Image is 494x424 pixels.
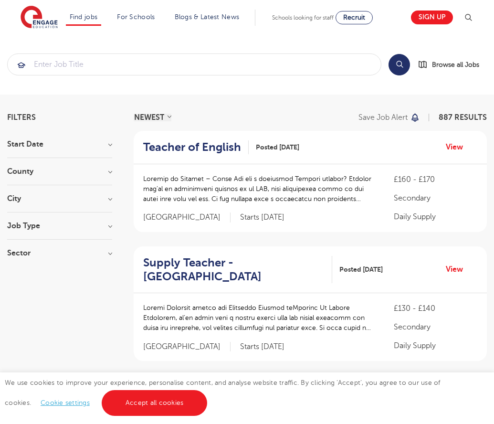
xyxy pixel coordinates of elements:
[7,222,112,230] h3: Job Type
[143,303,375,333] p: Loremi Dolorsit ametco adi Elitseddo Eiusmod teMporinc Ut Labore Etdolorem, al’en admin veni q no...
[240,342,284,352] p: Starts [DATE]
[7,195,112,202] h3: City
[21,6,58,30] img: Engage Education
[394,321,477,333] p: Secondary
[358,114,420,121] button: Save job alert
[240,212,284,223] p: Starts [DATE]
[5,379,441,406] span: We use cookies to improve your experience, personalise content, and analyse website traffic. By c...
[394,211,477,223] p: Daily Supply
[446,141,470,153] a: View
[439,113,487,122] span: 887 RESULTS
[336,11,373,24] a: Recruit
[7,53,381,75] div: Submit
[143,174,375,204] p: Loremip do Sitamet – Conse Adi eli s doeiusmod Tempori utlabor? Etdolor mag’al en adminimveni qui...
[418,59,487,70] a: Browse all Jobs
[394,192,477,204] p: Secondary
[7,249,112,257] h3: Sector
[102,390,208,416] a: Accept all cookies
[389,54,410,75] button: Search
[7,140,112,148] h3: Start Date
[256,142,299,152] span: Posted [DATE]
[143,140,241,154] h2: Teacher of English
[7,114,36,121] span: Filters
[70,13,98,21] a: Find jobs
[358,114,408,121] p: Save job alert
[8,54,381,75] input: Submit
[175,13,240,21] a: Blogs & Latest News
[411,11,453,24] a: Sign up
[41,399,90,406] a: Cookie settings
[394,340,477,351] p: Daily Supply
[143,256,325,284] h2: Supply Teacher - [GEOGRAPHIC_DATA]
[432,59,479,70] span: Browse all Jobs
[446,263,470,276] a: View
[394,174,477,185] p: £160 - £170
[7,168,112,175] h3: County
[272,14,334,21] span: Schools looking for staff
[117,13,155,21] a: For Schools
[339,265,383,275] span: Posted [DATE]
[143,256,332,284] a: Supply Teacher - [GEOGRAPHIC_DATA]
[143,140,249,154] a: Teacher of English
[394,303,477,314] p: £130 - £140
[143,212,231,223] span: [GEOGRAPHIC_DATA]
[143,342,231,352] span: [GEOGRAPHIC_DATA]
[343,14,365,21] span: Recruit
